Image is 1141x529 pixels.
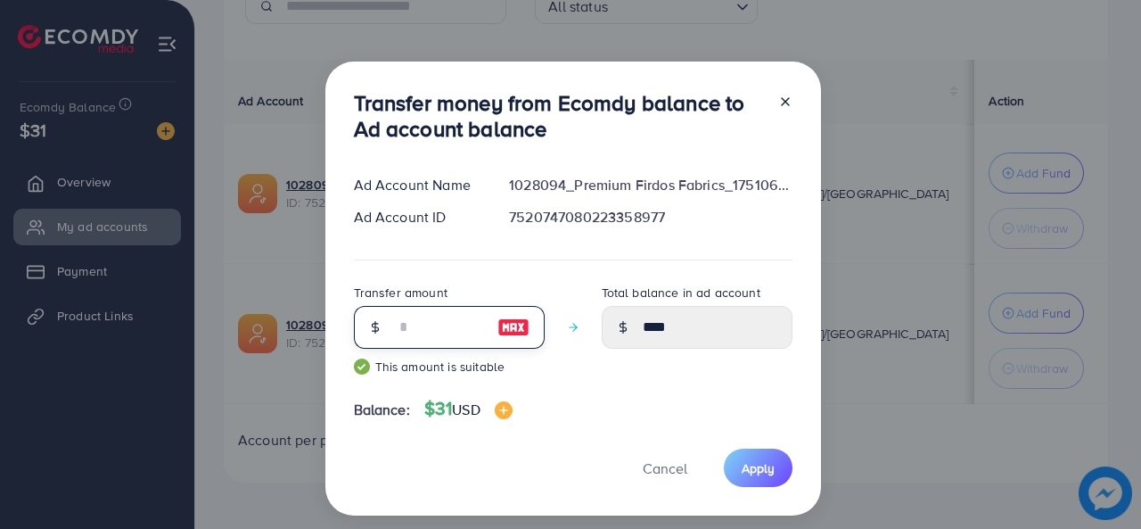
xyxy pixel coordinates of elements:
[354,90,764,142] h3: Transfer money from Ecomdy balance to Ad account balance
[340,175,496,195] div: Ad Account Name
[354,359,370,375] img: guide
[452,400,480,419] span: USD
[354,358,545,376] small: This amount is suitable
[495,175,806,195] div: 1028094_Premium Firdos Fabrics_1751060404003
[354,400,410,420] span: Balance:
[620,449,710,487] button: Cancel
[602,284,760,302] label: Total balance in ad account
[424,398,513,420] h4: $31
[724,449,792,487] button: Apply
[497,317,529,338] img: image
[354,284,447,302] label: Transfer amount
[495,207,806,227] div: 7520747080223358977
[643,459,687,478] span: Cancel
[340,207,496,227] div: Ad Account ID
[495,401,513,419] img: image
[742,459,775,477] span: Apply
